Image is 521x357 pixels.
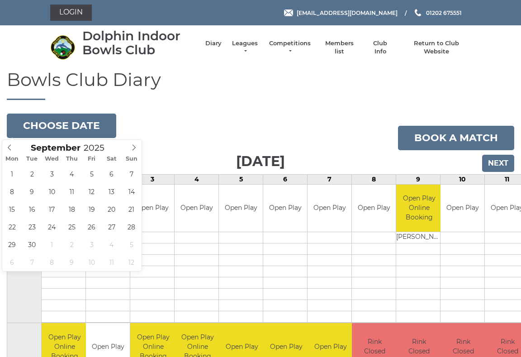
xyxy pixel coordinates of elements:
[81,143,116,153] input: Scroll to increment
[23,236,41,253] span: September 30, 2025
[175,185,218,232] td: Open Play
[320,39,358,56] a: Members list
[63,218,81,236] span: September 25, 2025
[396,174,440,184] td: 9
[396,232,442,243] td: [PERSON_NAME]
[23,183,41,200] span: September 9, 2025
[2,156,22,162] span: Mon
[102,156,122,162] span: Sat
[83,218,100,236] span: September 26, 2025
[3,236,21,253] span: September 29, 2025
[82,156,102,162] span: Fri
[62,156,82,162] span: Thu
[43,253,61,271] span: October 8, 2025
[31,144,81,152] span: Scroll to increment
[83,183,100,200] span: September 12, 2025
[82,29,196,57] div: Dolphin Indoor Bowls Club
[103,236,120,253] span: October 4, 2025
[413,9,462,17] a: Phone us 01202 675551
[50,35,75,60] img: Dolphin Indoor Bowls Club
[23,200,41,218] span: September 16, 2025
[123,183,140,200] span: September 14, 2025
[205,39,222,48] a: Diary
[63,236,81,253] span: October 2, 2025
[22,156,42,162] span: Tue
[440,185,484,232] td: Open Play
[426,9,462,16] span: 01202 675551
[63,165,81,183] span: September 4, 2025
[63,253,81,271] span: October 9, 2025
[175,174,219,184] td: 4
[263,174,308,184] td: 6
[3,253,21,271] span: October 6, 2025
[42,156,62,162] span: Wed
[83,236,100,253] span: October 3, 2025
[3,165,21,183] span: September 1, 2025
[268,39,312,56] a: Competitions
[122,156,142,162] span: Sun
[440,174,485,184] td: 10
[103,165,120,183] span: September 6, 2025
[3,183,21,200] span: September 8, 2025
[23,253,41,271] span: October 7, 2025
[396,185,442,232] td: Open Play Online Booking
[43,236,61,253] span: October 1, 2025
[130,185,174,232] td: Open Play
[219,185,263,232] td: Open Play
[7,114,116,138] button: Choose date
[43,165,61,183] span: September 3, 2025
[219,174,263,184] td: 5
[103,253,120,271] span: October 11, 2025
[3,218,21,236] span: September 22, 2025
[482,155,514,172] input: Next
[130,174,175,184] td: 3
[297,9,398,16] span: [EMAIL_ADDRESS][DOMAIN_NAME]
[63,183,81,200] span: September 11, 2025
[308,185,351,232] td: Open Play
[352,185,396,232] td: Open Play
[352,174,396,184] td: 8
[43,183,61,200] span: September 10, 2025
[123,200,140,218] span: September 21, 2025
[398,126,514,150] a: Book a match
[403,39,471,56] a: Return to Club Website
[367,39,393,56] a: Club Info
[43,218,61,236] span: September 24, 2025
[123,253,140,271] span: October 12, 2025
[83,253,100,271] span: October 10, 2025
[83,165,100,183] span: September 5, 2025
[308,174,352,184] td: 7
[7,70,514,100] h1: Bowls Club Diary
[123,165,140,183] span: September 7, 2025
[63,200,81,218] span: September 18, 2025
[231,39,259,56] a: Leagues
[123,218,140,236] span: September 28, 2025
[43,200,61,218] span: September 17, 2025
[263,185,307,232] td: Open Play
[284,10,293,16] img: Email
[3,200,21,218] span: September 15, 2025
[50,5,92,21] a: Login
[103,218,120,236] span: September 27, 2025
[284,9,398,17] a: Email [EMAIL_ADDRESS][DOMAIN_NAME]
[415,9,421,16] img: Phone us
[83,200,100,218] span: September 19, 2025
[103,183,120,200] span: September 13, 2025
[23,218,41,236] span: September 23, 2025
[123,236,140,253] span: October 5, 2025
[103,200,120,218] span: September 20, 2025
[23,165,41,183] span: September 2, 2025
